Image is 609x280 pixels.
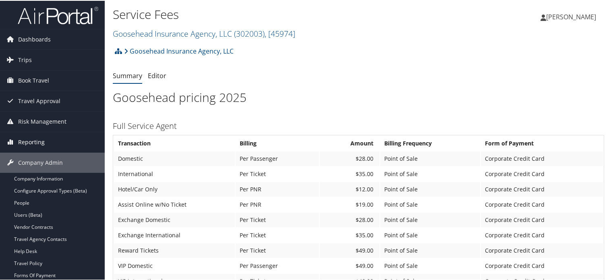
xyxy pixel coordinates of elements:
[380,212,481,226] td: Point of Sale
[380,166,481,180] td: Point of Sale
[320,181,379,196] td: $12.00
[481,258,603,272] td: Corporate Credit Card
[481,243,603,257] td: Corporate Credit Card
[18,90,60,110] span: Travel Approval
[236,197,319,211] td: Per PNR
[18,49,32,69] span: Trips
[114,197,235,211] td: Assist Online w/No Ticket
[113,120,604,131] h3: Full Service Agent
[114,212,235,226] td: Exchange Domestic
[320,166,379,180] td: $35.00
[236,243,319,257] td: Per Ticket
[18,152,63,172] span: Company Admin
[380,227,481,242] td: Point of Sale
[236,212,319,226] td: Per Ticket
[234,27,265,38] span: ( 302003 )
[481,212,603,226] td: Corporate Credit Card
[481,135,603,150] th: Form of Payment
[18,5,98,24] img: airportal-logo.png
[113,88,604,105] h1: Goosehead pricing 2025
[114,258,235,272] td: VIP Domestic
[113,27,295,38] a: Goosehead Insurance Agency, LLC
[113,5,440,22] h1: Service Fees
[18,29,51,49] span: Dashboards
[481,166,603,180] td: Corporate Credit Card
[380,181,481,196] td: Point of Sale
[113,71,142,79] a: Summary
[320,135,379,150] th: Amount
[236,135,319,150] th: Billing
[124,42,234,58] a: Goosehead Insurance Agency, LLC
[114,151,235,165] td: Domestic
[546,12,596,21] span: [PERSON_NAME]
[148,71,166,79] a: Editor
[114,166,235,180] td: International
[380,135,481,150] th: Billing Frequency
[18,111,66,131] span: Risk Management
[380,243,481,257] td: Point of Sale
[18,70,49,90] span: Book Travel
[236,181,319,196] td: Per PNR
[320,227,379,242] td: $35.00
[481,197,603,211] td: Corporate Credit Card
[114,243,235,257] td: Reward Tickets
[114,227,235,242] td: Exchange International
[265,27,295,38] span: , [ 45974 ]
[541,4,604,28] a: [PERSON_NAME]
[380,151,481,165] td: Point of Sale
[320,151,379,165] td: $28.00
[481,151,603,165] td: Corporate Credit Card
[320,243,379,257] td: $49.00
[320,258,379,272] td: $49.00
[320,197,379,211] td: $19.00
[481,227,603,242] td: Corporate Credit Card
[114,135,235,150] th: Transaction
[380,197,481,211] td: Point of Sale
[236,166,319,180] td: Per Ticket
[114,181,235,196] td: Hotel/Car Only
[380,258,481,272] td: Point of Sale
[236,258,319,272] td: Per Passenger
[320,212,379,226] td: $28.00
[481,181,603,196] td: Corporate Credit Card
[236,227,319,242] td: Per Ticket
[18,131,45,151] span: Reporting
[236,151,319,165] td: Per Passenger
